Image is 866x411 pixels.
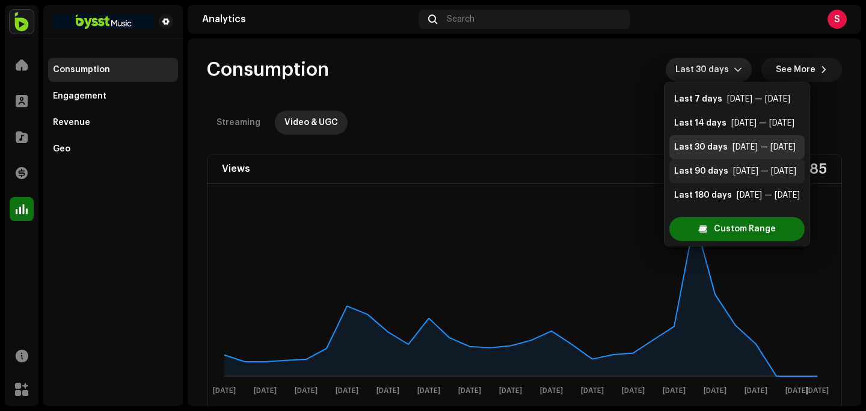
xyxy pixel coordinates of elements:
[48,84,178,108] re-m-nav-item: Engagement
[675,58,734,82] span: Last 30 days
[737,189,800,201] div: [DATE] — [DATE]
[669,183,805,207] li: Last 180 days
[53,91,106,101] div: Engagement
[669,135,805,159] li: Last 30 days
[53,118,90,127] div: Revenue
[53,65,110,75] div: Consumption
[376,387,399,395] text: [DATE]
[674,141,728,153] div: Last 30 days
[669,159,805,183] li: Last 90 days
[761,58,842,82] button: See More
[733,165,796,177] div: [DATE] — [DATE]
[336,387,358,395] text: [DATE]
[216,111,260,135] div: Streaming
[458,387,481,395] text: [DATE]
[731,117,794,129] div: [DATE] — [DATE]
[806,387,829,395] text: [DATE]
[207,58,329,82] span: Consumption
[776,58,815,82] span: See More
[669,207,805,231] li: Last 365 days
[828,10,847,29] div: S
[499,387,522,395] text: [DATE]
[417,387,440,395] text: [DATE]
[581,387,604,395] text: [DATE]
[48,111,178,135] re-m-nav-item: Revenue
[53,14,154,29] img: 46b12eb3-9e32-42aa-8e68-3fef02059fc9
[540,387,563,395] text: [DATE]
[674,189,732,201] div: Last 180 days
[734,58,742,82] div: dropdown trigger
[785,387,808,395] text: [DATE]
[48,58,178,82] re-m-nav-item: Consumption
[669,111,805,135] li: Last 14 days
[663,387,686,395] text: [DATE]
[745,387,767,395] text: [DATE]
[674,165,728,177] div: Last 90 days
[622,387,645,395] text: [DATE]
[10,10,34,34] img: 1101a203-098c-4476-bbd3-7ad6d5604465
[222,159,250,178] div: Views
[213,387,236,395] text: [DATE]
[254,387,277,395] text: [DATE]
[284,111,338,135] div: Video & UGC
[669,87,805,111] li: Last 7 days
[704,387,726,395] text: [DATE]
[732,141,796,153] div: [DATE] — [DATE]
[674,117,726,129] div: Last 14 days
[202,14,414,24] div: Analytics
[447,14,474,24] span: Search
[714,217,776,241] span: Custom Range
[295,387,318,395] text: [DATE]
[53,144,70,154] div: Geo
[48,137,178,161] re-m-nav-item: Geo
[665,82,809,236] ul: Option List
[674,93,722,105] div: Last 7 days
[727,93,790,105] div: [DATE] — [DATE]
